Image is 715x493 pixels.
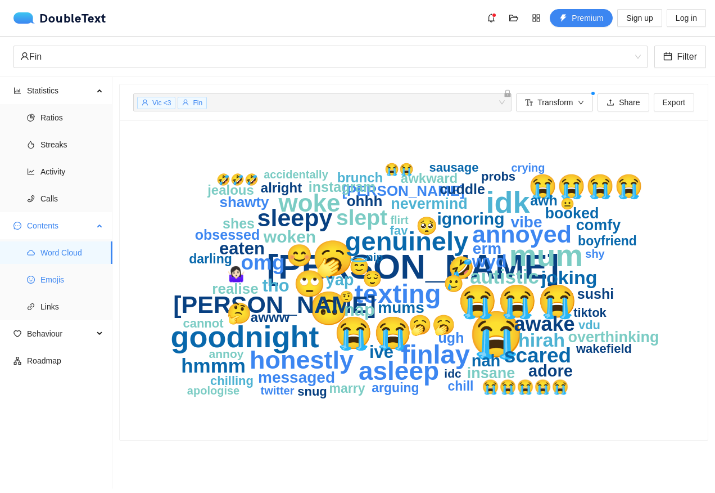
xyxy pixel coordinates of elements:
[527,9,545,27] button: appstore
[437,209,505,228] text: ignoring
[326,271,354,289] text: yap
[13,87,21,95] span: bar-chart
[516,93,593,111] button: font-sizeTransformdown
[337,170,383,185] text: brunch
[468,308,524,361] text: 😭
[525,98,533,107] span: font-size
[193,99,202,107] span: Fin
[27,349,103,372] span: Roadmap
[359,356,439,386] text: asleep
[585,248,605,260] text: shy
[545,205,599,222] text: booked
[447,379,473,393] text: chill
[577,286,614,302] text: sushi
[27,141,35,149] span: fire
[40,106,103,129] span: Ratios
[572,12,603,24] span: Premium
[481,169,515,183] text: probs
[262,276,289,295] text: tho
[677,50,697,64] span: Filter
[257,204,333,231] text: sleepy
[258,369,335,386] text: messaged
[366,251,383,263] text: nip
[573,306,607,320] text: tiktok
[13,357,21,365] span: apartment
[576,342,632,356] text: wakefield
[391,195,468,212] text: nevermind
[334,315,413,352] text: 😭😭
[619,96,640,109] span: Share
[40,187,103,210] span: Calls
[514,312,574,335] text: awake
[27,276,35,284] span: smile
[227,265,246,283] text: 🤷🏻‍♀️
[40,133,103,156] span: Streaks
[187,384,239,397] text: apologise
[663,52,672,62] span: calendar
[223,216,255,231] text: shes
[444,367,461,380] text: idc
[470,266,539,288] text: autistic
[444,274,464,294] text: 🥲
[354,279,441,308] text: texting
[212,280,258,297] text: realise
[209,347,244,360] text: annoy
[297,384,327,398] text: snug
[181,355,246,377] text: hmmm
[528,173,644,200] text: 😭😭😭😭
[173,291,376,318] text: [PERSON_NAME]
[559,14,567,23] span: thunderbolt
[372,380,419,395] text: arguing
[598,93,649,111] button: uploadShare
[540,267,597,288] text: joking
[504,344,571,367] text: scared
[617,9,662,27] button: Sign up
[505,9,523,27] button: folder-open
[482,378,569,396] text: 😭😭😭😭😭
[472,352,501,370] text: nah
[241,251,284,274] text: omg
[369,342,393,362] text: ive
[13,12,39,24] img: logo
[263,227,316,246] text: woken
[486,185,530,219] text: idk
[40,160,103,183] span: Activity
[537,96,573,109] span: Transform
[207,182,254,198] text: jealous
[509,238,583,273] text: mum
[27,214,93,237] span: Contents
[378,299,424,316] text: mums
[27,168,35,176] span: line-chart
[467,365,515,382] text: insane
[27,114,35,122] span: pie-chart
[505,14,522,23] span: folder-open
[40,268,103,291] span: Emojis
[482,9,500,27] button: bell
[216,173,259,186] text: 🤣🤣🤣
[251,310,290,325] text: awww
[363,270,382,288] text: 😌
[518,329,565,351] text: hirah
[568,329,659,346] text: overthinking
[261,384,295,397] text: twitter
[20,46,631,68] div: Fin
[227,301,252,325] text: 🤔
[344,300,375,320] text: nap
[183,316,224,330] text: cannot
[219,239,265,258] text: eaten
[171,320,319,353] text: goodnight
[264,168,328,181] text: accidentally
[504,89,512,97] span: lock
[510,213,542,231] text: vibe
[528,14,545,23] span: appstore
[626,12,653,24] span: Sign up
[576,217,621,234] text: comfy
[578,318,600,332] text: vdu
[654,46,706,68] button: calendarFilter
[530,192,558,208] text: awh
[416,216,438,236] text: 🥺
[448,255,475,281] text: 🤣
[676,12,697,24] span: Log in
[266,247,559,286] text: [PERSON_NAME]
[13,12,106,24] div: DoubleText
